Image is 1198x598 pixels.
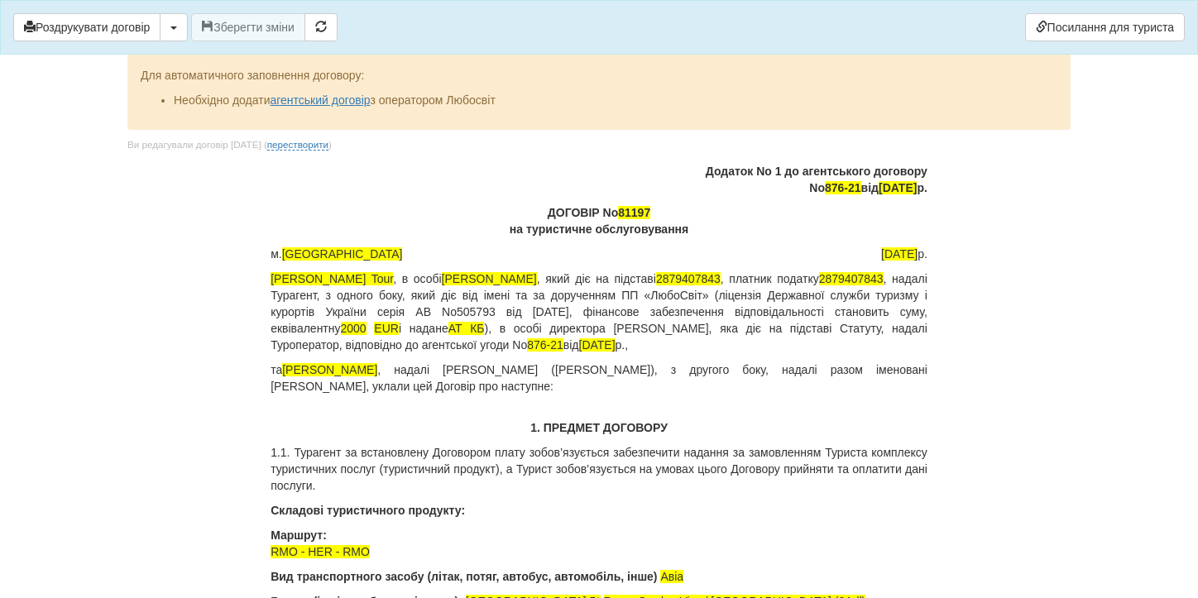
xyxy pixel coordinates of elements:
div: Ви редагували договір [DATE] ( ) [127,138,332,152]
p: Додаток No 1 до агентського договору No від р. [271,163,927,196]
span: АТ КБ [448,322,485,335]
span: 876-21 [527,338,563,352]
span: [DATE] [879,181,917,194]
span: [PERSON_NAME] [282,363,377,376]
span: 2879407843 [819,272,884,285]
span: 81197 [618,206,650,219]
span: [DATE] [881,247,918,261]
button: Зберегти зміни [191,13,305,41]
span: 876-21 [825,181,861,194]
a: Посилання для туриста [1025,13,1185,41]
span: Авіа [660,570,683,583]
span: 2000 [341,322,367,335]
a: агентський договір [270,93,370,107]
p: ДОГОВІР No на туристичне обслуговування [271,204,927,237]
p: та , надалі [PERSON_NAME] ([PERSON_NAME]), з другого боку, надалі разом іменовані [PERSON_NAME], ... [271,361,927,395]
b: Маршрут: [271,529,327,542]
b: Вид транспортного засобу (літак, потяг, автобус, автомобіль, інше) [271,570,657,583]
a: перестворити [267,139,328,151]
span: [PERSON_NAME] Tour [271,272,393,285]
p: 1. ПРЕДМЕТ ДОГОВОРУ [271,419,927,436]
span: м. [271,246,402,262]
span: 2879407843 [656,272,721,285]
p: 1.1. Турагент за встановлену Договором плату зобов’язується забезпечити надання за замовленням Ту... [271,444,927,494]
span: [DATE] [579,338,616,352]
button: Роздрукувати договір [13,13,161,41]
span: р. [881,246,927,262]
b: Складові туристичного продукту: [271,504,465,517]
span: EUR [374,322,399,335]
span: [PERSON_NAME] [442,272,537,285]
div: Для автоматичного заповнення договору: [141,50,1057,108]
span: [GEOGRAPHIC_DATA] [282,247,403,261]
span: RMO - HER - RMO [271,545,370,558]
p: , в особі , який діє на підставі , платник податку , надалі Турагент, з одного боку, який діє від... [271,270,927,353]
li: Необхідно додати з оператором Любосвіт [174,92,1057,108]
